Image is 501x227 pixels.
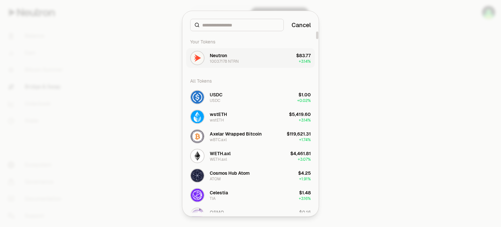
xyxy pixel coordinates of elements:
[298,170,311,176] div: $4.25
[210,156,227,162] div: WETH.axl
[210,209,224,215] div: OSMO
[186,185,315,205] button: TIA LogoCelestiaTIA$1.48+3.16%
[191,149,204,162] img: WETH.axl Logo
[186,107,315,126] button: wstETH LogowstETHwstETH$5,419.60+3.14%
[186,87,315,107] button: USDC LogoUSDCUSDC$1.00+0.02%
[210,189,228,196] div: Celestia
[186,146,315,166] button: WETH.axl LogoWETH.axlWETH.axl$4,461.81+3.07%
[299,196,311,201] span: + 3.16%
[299,189,311,196] div: $1.48
[186,166,315,185] button: ATOM LogoCosmos Hub AtomATOM$4.25+1.91%
[186,74,315,87] div: All Tokens
[186,35,315,48] div: Your Tokens
[191,130,204,143] img: wBTC.axl Logo
[210,176,221,181] div: ATOM
[210,137,227,142] div: wBTC.axl
[210,91,222,98] div: USDC
[191,169,204,182] img: ATOM Logo
[299,117,311,122] span: + 3.14%
[290,150,311,156] div: $4,461.81
[210,52,227,58] div: Neutron
[298,91,311,98] div: $1.00
[191,90,204,104] img: USDC Logo
[210,58,239,64] div: 1003.7178 NTRN
[289,111,311,117] div: $5,419.60
[210,170,250,176] div: Cosmos Hub Atom
[296,52,311,58] div: $83.77
[210,111,227,117] div: wstETH
[191,110,204,123] img: wstETH Logo
[191,51,204,64] img: NTRN Logo
[210,150,231,156] div: WETH.axl
[299,58,311,64] span: + 3.14%
[299,137,311,142] span: + 1.74%
[296,215,311,220] span: + 13.93%
[210,196,216,201] div: TIA
[297,98,311,103] span: + 0.02%
[210,98,220,103] div: USDC
[210,117,224,122] div: wstETH
[287,130,311,137] div: $119,621.31
[299,176,311,181] span: + 1.91%
[210,130,262,137] div: Axelar Wrapped Bitcoin
[210,215,222,220] div: OSMO
[191,208,204,221] img: OSMO Logo
[191,188,204,202] img: TIA Logo
[292,20,311,29] button: Cancel
[186,126,315,146] button: wBTC.axl LogoAxelar Wrapped BitcoinwBTC.axl$119,621.31+1.74%
[186,48,315,68] button: NTRN LogoNeutron1003.7178 NTRN$83.77+3.14%
[186,205,315,224] button: OSMO LogoOSMOOSMO$0.16+13.93%
[298,156,311,162] span: + 3.07%
[299,209,311,215] div: $0.16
